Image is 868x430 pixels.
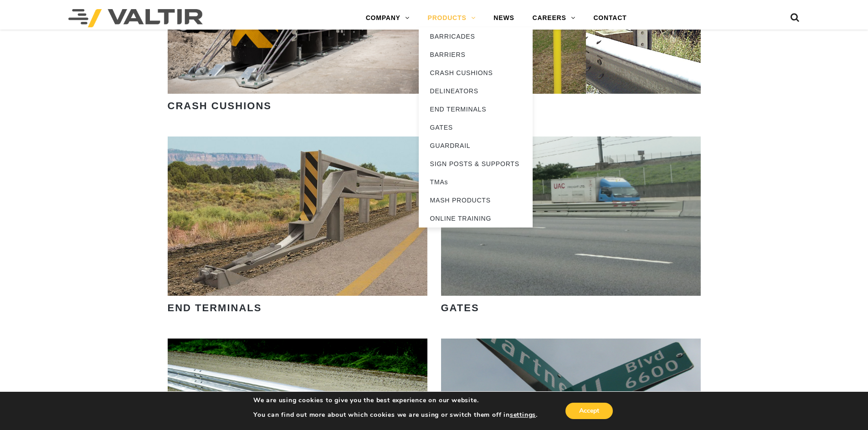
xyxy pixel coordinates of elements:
[419,209,533,228] a: ONLINE TRAINING
[510,411,536,419] button: settings
[419,118,533,137] a: GATES
[419,82,533,100] a: DELINEATORS
[419,27,533,46] a: BARRICADES
[419,173,533,191] a: TMAs
[419,9,485,27] a: PRODUCTS
[419,100,533,118] a: END TERMINALS
[253,411,538,419] p: You can find out more about which cookies we are using or switch them off in .
[484,9,523,27] a: NEWS
[419,137,533,155] a: GUARDRAIL
[253,396,538,405] p: We are using cookies to give you the best experience on our website.
[419,191,533,209] a: MASH PRODUCTS
[524,9,585,27] a: CAREERS
[168,100,272,111] strong: CRASH CUSHIONS
[357,9,419,27] a: COMPANY
[419,46,533,64] a: BARRIERS
[565,403,613,419] button: Accept
[419,64,533,82] a: CRASH CUSHIONS
[584,9,636,27] a: CONTACT
[419,155,533,173] a: SIGN POSTS & SUPPORTS
[168,302,262,314] strong: END TERMINALS
[68,9,203,27] img: Valtir
[441,302,479,314] strong: GATES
